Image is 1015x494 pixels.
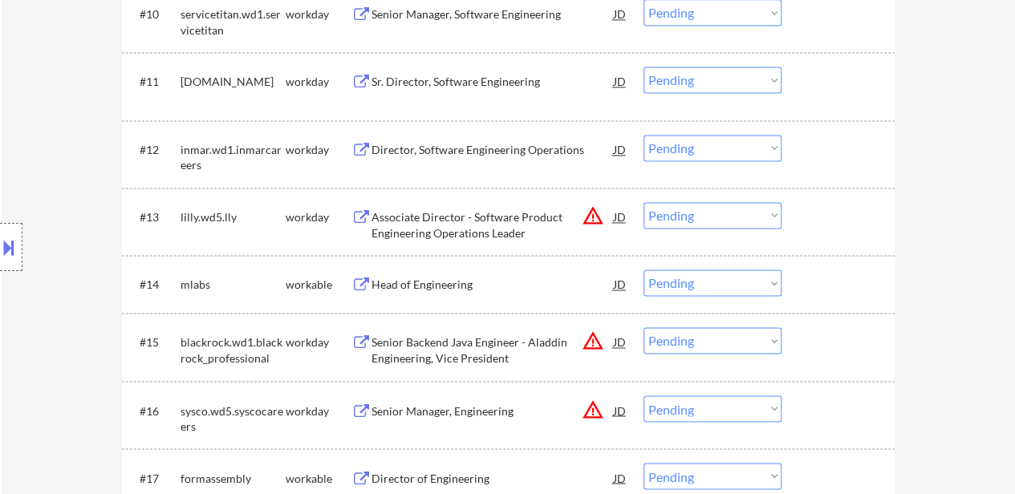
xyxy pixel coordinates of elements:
div: JD [612,395,628,424]
div: #11 [140,74,168,90]
div: Senior Manager, Engineering [371,403,614,419]
div: #17 [140,470,168,486]
div: JD [612,463,628,492]
div: sysco.wd5.syscocareers [181,403,286,434]
div: Head of Engineering [371,277,614,293]
div: [DOMAIN_NAME] [181,74,286,90]
button: warning_amber [582,204,604,227]
div: #10 [140,6,168,22]
div: Sr. Director, Software Engineering [371,74,614,90]
div: Senior Backend Java Engineer - Aladdin Engineering, Vice President [371,334,614,366]
div: JD [612,135,628,164]
div: workday [286,334,351,350]
div: formassembly [181,470,286,486]
div: workday [286,209,351,225]
button: warning_amber [582,398,604,420]
div: workday [286,403,351,419]
div: workday [286,142,351,158]
div: JD [612,67,628,95]
div: Director of Engineering [371,470,614,486]
button: warning_amber [582,330,604,352]
div: workday [286,74,351,90]
div: servicetitan.wd1.servicetitan [181,6,286,38]
div: #16 [140,403,168,419]
div: Senior Manager, Software Engineering [371,6,614,22]
div: Associate Director - Software Product Engineering Operations Leader [371,209,614,241]
div: workable [286,277,351,293]
div: workday [286,6,351,22]
div: JD [612,327,628,356]
div: JD [612,269,628,298]
div: workable [286,470,351,486]
div: JD [612,202,628,231]
div: Director, Software Engineering Operations [371,142,614,158]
